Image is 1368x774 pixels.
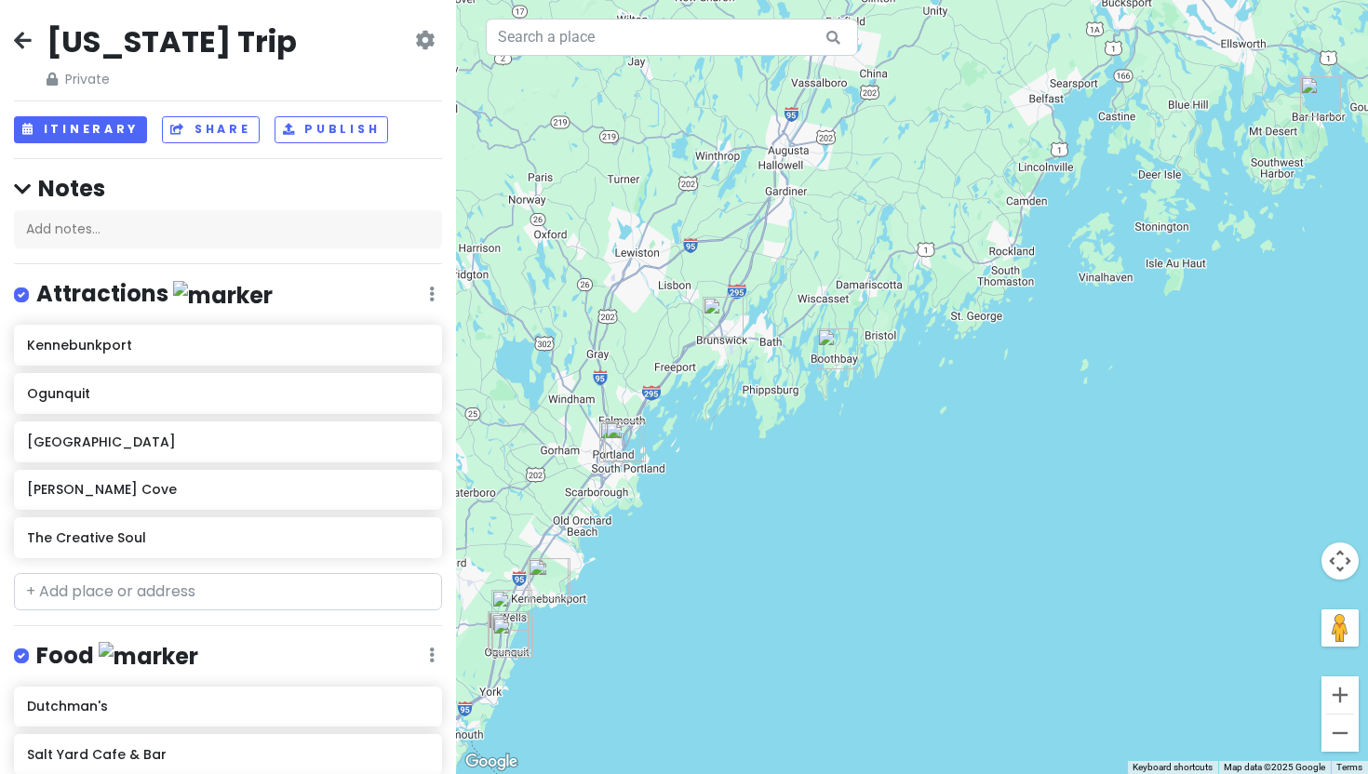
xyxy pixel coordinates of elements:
h6: Salt Yard Cafe & Bar [27,746,428,763]
input: + Add place or address [14,573,442,610]
div: Annie's Book Stop Wells [491,590,532,631]
button: Keyboard shortcuts [1133,761,1213,774]
div: Tandem Coffee and Bakery [599,421,640,462]
button: Publish [275,116,389,143]
div: Perkins Cove [492,617,533,658]
span: Map data ©2025 Google [1224,762,1325,772]
div: Salt Yard Cafe & Bar [605,421,646,462]
a: Terms (opens in new tab) [1336,762,1362,772]
h2: [US_STATE] Trip [47,22,297,61]
button: Drag Pegman onto the map to open Street View [1321,609,1359,647]
button: Itinerary [14,116,147,143]
button: Zoom out [1321,714,1359,752]
h4: Notes [14,174,442,203]
div: Leeward [603,420,644,461]
div: Bar Harbor [1300,76,1341,117]
div: Dutchman's [703,297,744,338]
div: The Creative Soul [528,558,569,599]
div: Boothbay Harbor Library Used Book Shop [817,328,858,369]
h4: Attractions [36,279,273,310]
input: Search a place [486,19,858,56]
h6: Kennebunkport [27,337,428,354]
div: Add notes... [14,210,442,249]
button: Zoom in [1321,676,1359,714]
img: marker [99,642,198,671]
div: Backyard Coffee & Eatery [488,611,529,652]
a: Open this area in Google Maps (opens a new window) [461,750,522,774]
h6: Ogunquit [27,385,428,402]
img: marker [173,281,273,310]
button: Map camera controls [1321,542,1359,580]
h4: Food [36,641,198,672]
h6: The Creative Soul [27,529,428,546]
img: Google [461,750,522,774]
h6: Dutchman's [27,698,428,714]
h6: [GEOGRAPHIC_DATA] [27,434,428,450]
div: Kennebunkport [530,558,570,599]
span: Private [47,69,297,89]
button: Share [162,116,259,143]
h6: [PERSON_NAME] Cove [27,481,428,498]
div: Marginal Way [491,613,532,654]
div: Ogunquit [489,611,530,652]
